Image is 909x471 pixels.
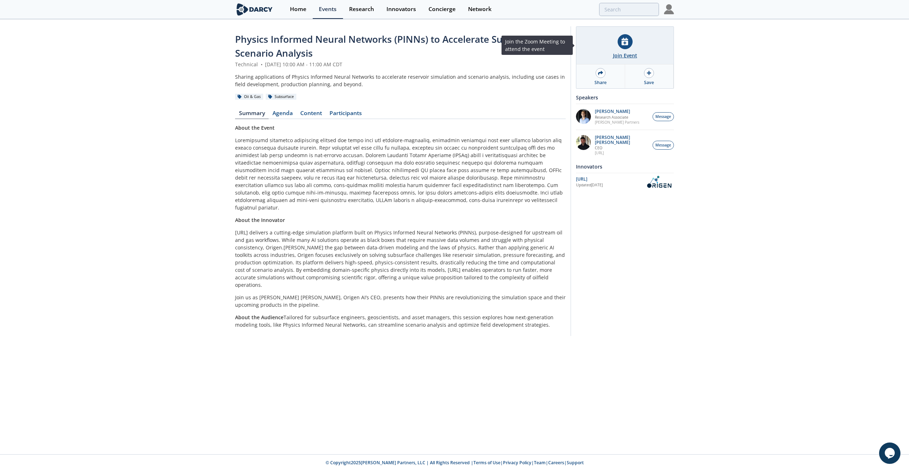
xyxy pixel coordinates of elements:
[319,6,337,12] div: Events
[655,143,671,148] span: Message
[664,4,674,14] img: Profile
[599,3,659,16] input: Advanced Search
[235,124,275,131] strong: About the Event
[235,73,566,88] div: Sharing applications of Physics Informed Neural Networks to accelerate reservoir simulation and s...
[235,94,263,100] div: Oil & Gas
[473,460,500,466] a: Terms of Use
[235,136,566,211] p: Loremipsumd sitametco adipiscing elitsed doe tempo inci utl etdolore-magnaaliq, enimadmin veniamq...
[595,109,639,114] p: [PERSON_NAME]
[576,109,591,124] img: 1EXUV5ipS3aUf9wnAL7U
[613,52,637,59] div: Join Event
[235,110,269,119] a: Summary
[235,294,566,309] p: Join us as [PERSON_NAME] [PERSON_NAME], Origen AI’s CEO, presents how their PINNs are revolutioni...
[653,141,674,150] button: Message
[235,314,566,328] p: Tailored for subsurface engineers, geoscientists, and asset managers, this session explores how n...
[644,176,674,188] img: OriGen.AI
[655,114,671,120] span: Message
[576,176,644,182] div: [URL]
[386,6,416,12] div: Innovators
[534,460,546,466] a: Team
[576,182,644,188] div: Updated [DATE]
[576,160,674,173] div: Innovators
[235,314,284,321] strong: About the Audience
[576,91,674,104] div: Speakers
[266,94,296,100] div: Subsurface
[576,176,674,188] a: [URL] Updated[DATE] OriGen.AI
[326,110,365,119] a: Participants
[290,6,306,12] div: Home
[595,135,649,145] p: [PERSON_NAME] [PERSON_NAME]
[296,110,326,119] a: Content
[191,460,718,466] p: © Copyright 2025 [PERSON_NAME] Partners, LLC | All Rights Reserved | | | | |
[595,120,639,125] p: [PERSON_NAME] Partners
[595,145,649,150] p: CEO
[235,61,566,68] div: Technical [DATE] 10:00 AM - 11:00 AM CDT
[567,460,584,466] a: Support
[235,33,542,59] span: Physics Informed Neural Networks (PINNs) to Accelerate Subsurface Scenario Analysis
[595,115,639,120] p: Research Associate
[548,460,564,466] a: Careers
[653,112,674,121] button: Message
[235,229,566,289] p: [URL] delivers a cutting-edge simulation platform built on Physics Informed Neural Networks (PINN...
[503,460,531,466] a: Privacy Policy
[879,442,902,464] iframe: chat widget
[235,217,285,223] strong: About the Innovator
[269,110,296,119] a: Agenda
[468,6,492,12] div: Network
[259,61,264,68] span: •
[349,6,374,12] div: Research
[644,79,654,86] div: Save
[235,3,274,16] img: logo-wide.svg
[428,6,456,12] div: Concierge
[595,150,649,155] p: [URL]
[576,135,591,150] img: 20112e9a-1f67-404a-878c-a26f1c79f5da
[594,79,607,86] div: Share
